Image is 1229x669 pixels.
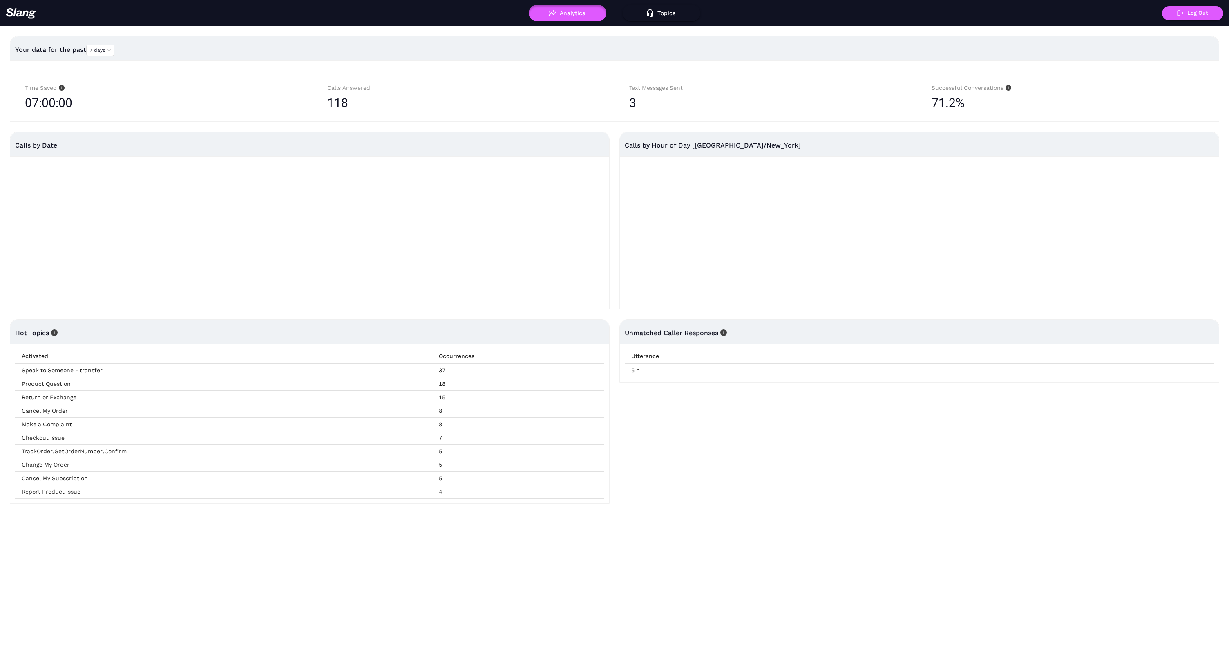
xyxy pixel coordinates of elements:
span: info-circle [57,85,65,91]
td: Checkout Issue [15,431,432,445]
td: Make a Complaint [15,418,432,431]
span: Unmatched Caller Responses [625,329,727,337]
span: 3 [629,96,636,110]
button: Log Out [1162,6,1223,20]
td: 37 [432,364,604,377]
span: 07:00:00 [25,93,72,113]
td: 4 [432,485,604,499]
td: 5 [432,445,604,458]
span: info-circle [49,329,58,336]
td: Report Product Issue [15,485,432,499]
span: Hot Topics [15,329,58,337]
span: 118 [327,96,348,110]
th: Occurrences [432,349,604,364]
button: Topics [623,5,700,21]
td: Return or Exchange [15,391,432,404]
div: Calls Answered [327,83,600,93]
span: info-circle [718,329,727,336]
span: 71.2% [932,93,965,113]
td: TrackOrder.GetOrderNumber.Confirm [15,445,432,458]
td: Change My Order [15,458,432,472]
span: info-circle [1003,85,1011,91]
td: 7 [432,431,604,445]
td: 5 h [625,364,1214,377]
td: Product Question [15,377,432,391]
td: 8 [432,404,604,418]
div: Calls by Hour of Day [[GEOGRAPHIC_DATA]/New_York] [625,132,1214,159]
div: Text Messages Sent [629,83,902,93]
span: 7 days [89,45,111,56]
div: Your data for the past [15,40,1214,60]
td: 18 [432,377,604,391]
td: Cancel My Subscription [15,472,432,485]
th: Activated [15,349,432,364]
td: 5 [432,458,604,472]
td: 5 [432,472,604,485]
span: Time Saved [25,85,65,91]
div: Calls by Date [15,132,604,159]
td: 8 [432,418,604,431]
th: Utterance [625,349,1214,364]
td: Cancel My Order [15,404,432,418]
td: 15 [432,391,604,404]
button: Analytics [529,5,606,21]
img: 623511267c55cb56e2f2a487_logo2.png [6,8,36,19]
td: Speak to Someone - transfer [15,364,432,377]
span: Successful Conversations [932,85,1011,91]
a: Analytics [529,10,606,16]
